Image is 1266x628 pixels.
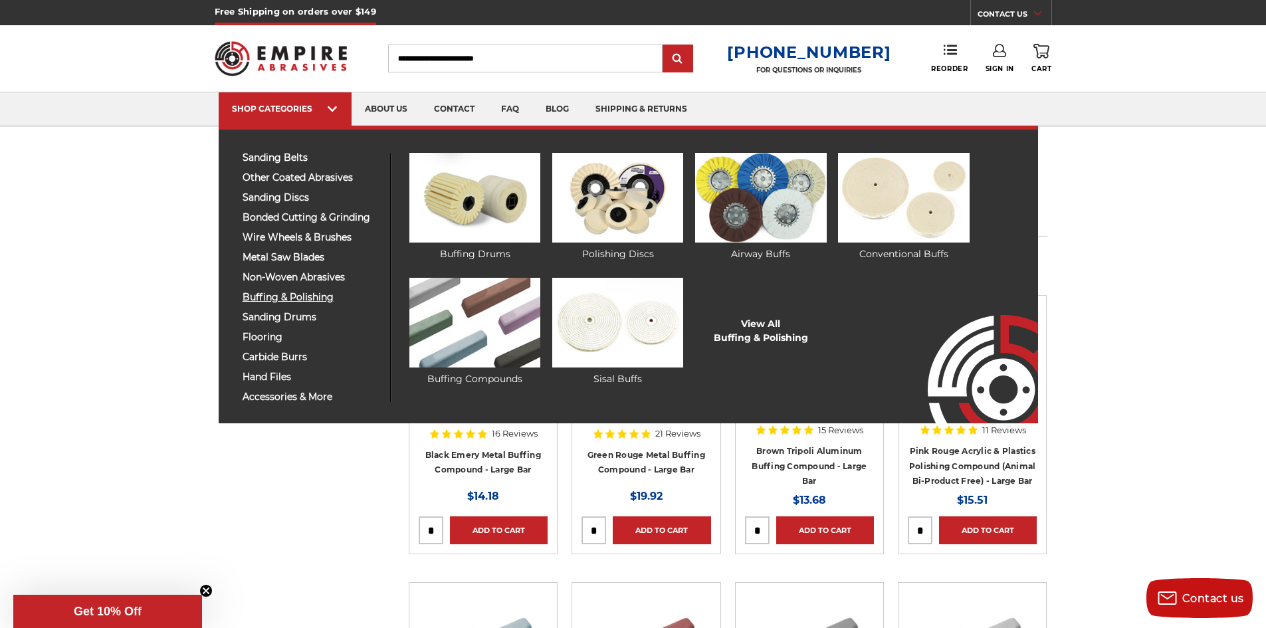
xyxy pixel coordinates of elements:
a: Cart [1031,44,1051,73]
span: Cart [1031,64,1051,73]
span: 21 Reviews [655,429,700,438]
a: about us [352,92,421,126]
div: SHOP CATEGORIES [232,104,338,114]
a: blog [532,92,582,126]
span: $15.51 [957,494,988,506]
button: Close teaser [199,584,213,597]
div: Get 10% OffClose teaser [13,595,202,628]
img: Buffing Compounds [409,278,540,367]
span: sanding drums [243,312,380,322]
a: [PHONE_NUMBER] [727,43,891,62]
a: Brown Tripoli Aluminum Buffing Compound - Large Bar [752,446,867,486]
a: Reorder [931,44,968,72]
span: $13.68 [793,494,826,506]
span: Contact us [1182,592,1244,605]
a: Polishing Discs [552,153,683,261]
img: Polishing Discs [552,153,683,243]
a: Pink Rouge Acrylic & Plastics Polishing Compound (Animal Bi-Product Free) - Large Bar [909,446,1036,486]
a: Add to Cart [450,516,548,544]
span: sanding discs [243,193,380,203]
a: faq [488,92,532,126]
span: non-woven abrasives [243,272,380,282]
img: Empire Abrasives [215,33,348,84]
span: 11 Reviews [982,426,1026,435]
img: Airway Buffs [695,153,826,243]
a: contact [421,92,488,126]
a: Add to Cart [776,516,874,544]
a: Airway Buffs [695,153,826,261]
input: Submit [665,46,691,72]
span: hand files [243,372,380,382]
span: accessories & more [243,392,380,402]
p: FOR QUESTIONS OR INQUIRIES [727,66,891,74]
a: Green Rouge Metal Buffing Compound - Large Bar [587,450,705,475]
span: other coated abrasives [243,173,380,183]
img: Empire Abrasives Logo Image [904,276,1038,423]
a: Black Emery Metal Buffing Compound - Large Bar [425,450,541,475]
span: $14.18 [467,490,499,502]
a: Add to Cart [939,516,1037,544]
a: Buffing Drums [409,153,540,261]
span: flooring [243,332,380,342]
a: Sisal Buffs [552,278,683,386]
a: Conventional Buffs [838,153,969,261]
span: Sign In [986,64,1014,73]
a: CONTACT US [978,7,1051,25]
span: bonded cutting & grinding [243,213,380,223]
span: buffing & polishing [243,292,380,302]
img: Buffing Drums [409,153,540,243]
a: Add to Cart [613,516,710,544]
span: wire wheels & brushes [243,233,380,243]
img: Sisal Buffs [552,278,683,367]
span: $19.92 [630,490,663,502]
span: sanding belts [243,153,380,163]
span: Get 10% Off [74,605,142,618]
span: carbide burrs [243,352,380,362]
span: 15 Reviews [818,426,863,435]
img: Conventional Buffs [838,153,969,243]
span: 16 Reviews [492,429,538,438]
span: Reorder [931,64,968,73]
span: metal saw blades [243,253,380,262]
a: View AllBuffing & Polishing [714,317,808,345]
a: Buffing Compounds [409,278,540,386]
button: Contact us [1146,578,1253,618]
a: shipping & returns [582,92,700,126]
